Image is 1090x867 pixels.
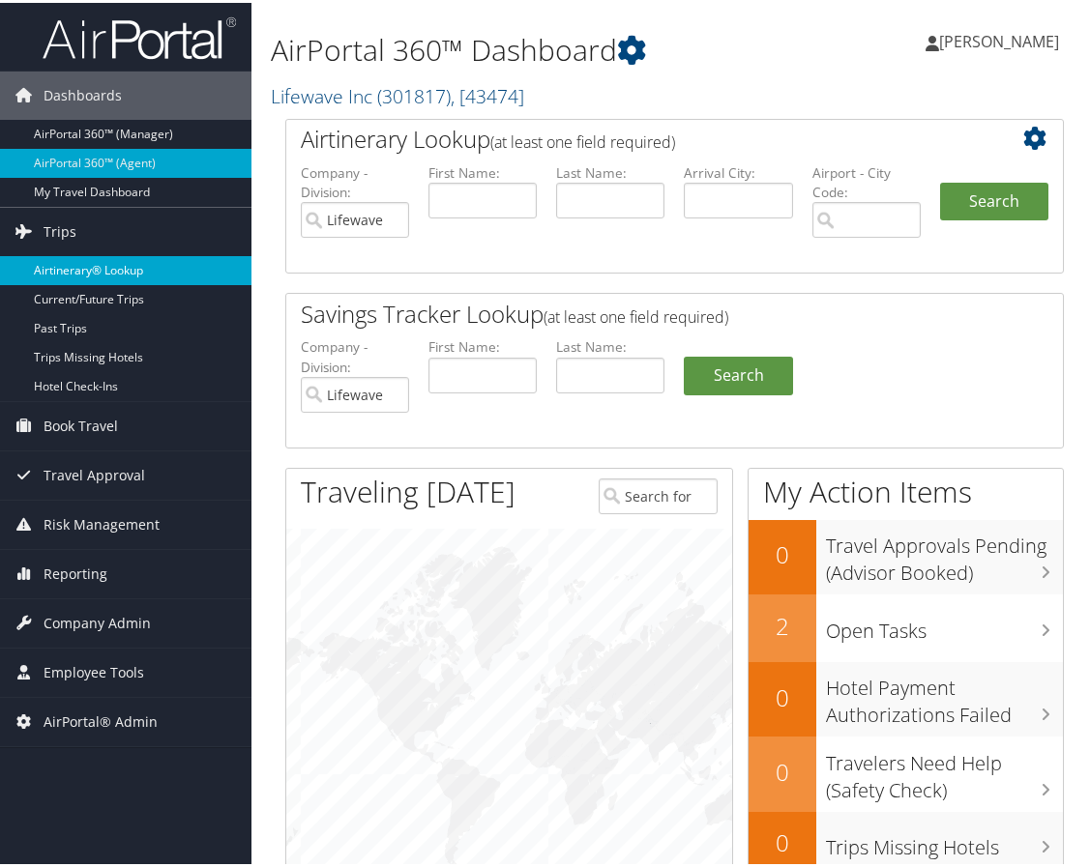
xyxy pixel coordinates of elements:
[684,160,792,180] label: Arrival City:
[812,160,921,200] label: Airport - City Code:
[749,824,816,856] h2: 0
[271,27,810,68] h1: AirPortal 360™ Dashboard
[749,679,816,711] h2: 0
[377,80,451,106] span: ( 301817 )
[428,334,537,354] label: First Name:
[556,160,664,180] label: Last Name:
[556,334,664,354] label: Last Name:
[43,13,236,58] img: airportal-logo.png
[749,592,1063,659] a: 2Open Tasks
[826,605,1063,642] h3: Open Tasks
[44,498,160,546] span: Risk Management
[301,469,516,509] h1: Traveling [DATE]
[749,734,1063,808] a: 0Travelers Need Help (Safety Check)
[271,80,524,106] a: Lifewave Inc
[599,476,719,511] input: Search for Traveler
[428,160,537,180] label: First Name:
[44,399,118,448] span: Book Travel
[826,737,1063,801] h3: Travelers Need Help (Safety Check)
[301,120,984,153] h2: Airtinerary Lookup
[44,695,158,743] span: AirPortal® Admin
[749,535,816,568] h2: 0
[44,596,151,645] span: Company Admin
[749,659,1063,734] a: 0Hotel Payment Authorizations Failed
[926,10,1078,68] a: [PERSON_NAME]
[44,448,145,497] span: Travel Approval
[749,753,816,786] h2: 0
[749,517,1063,592] a: 0Travel Approvals Pending (Advisor Booked)
[301,160,409,200] label: Company - Division:
[749,607,816,640] h2: 2
[301,334,409,374] label: Company - Division:
[826,520,1063,584] h3: Travel Approvals Pending (Advisor Booked)
[44,69,122,117] span: Dashboards
[939,28,1059,49] span: [PERSON_NAME]
[44,646,144,694] span: Employee Tools
[44,205,76,253] span: Trips
[301,295,984,328] h2: Savings Tracker Lookup
[826,822,1063,858] h3: Trips Missing Hotels
[749,469,1063,509] h1: My Action Items
[684,354,792,392] a: Search
[826,662,1063,726] h3: Hotel Payment Authorizations Failed
[451,80,524,106] span: , [ 43474 ]
[940,180,1048,218] button: Search
[301,374,409,410] input: search accounts
[44,547,107,595] span: Reporting
[544,303,728,325] span: (at least one field required)
[490,129,675,150] span: (at least one field required)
